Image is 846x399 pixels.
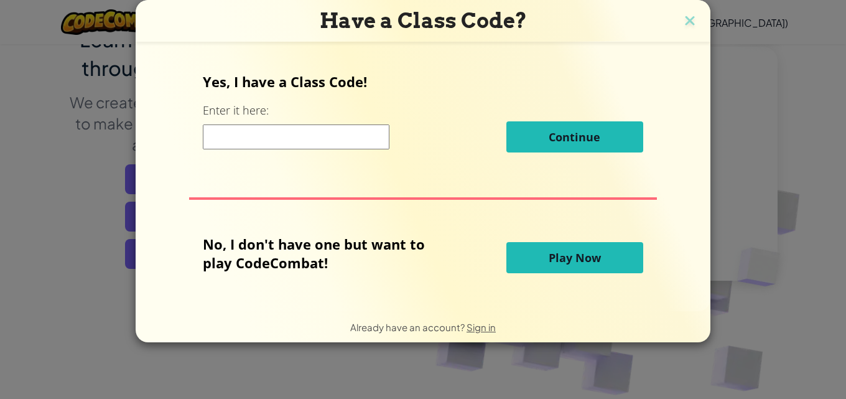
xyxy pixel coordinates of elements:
[350,321,467,333] span: Already have an account?
[506,121,643,153] button: Continue
[549,129,600,144] span: Continue
[203,72,643,91] p: Yes, I have a Class Code!
[467,321,496,333] a: Sign in
[320,8,527,33] span: Have a Class Code?
[203,103,269,118] label: Enter it here:
[203,235,444,272] p: No, I don't have one but want to play CodeCombat!
[549,250,601,265] span: Play Now
[506,242,643,273] button: Play Now
[682,12,698,31] img: close icon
